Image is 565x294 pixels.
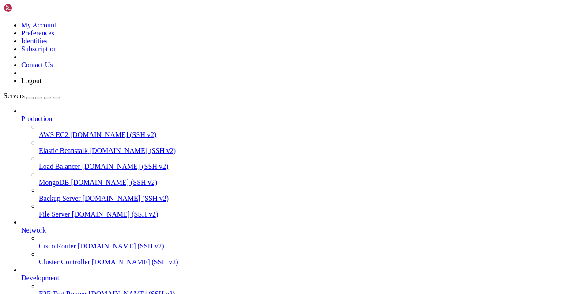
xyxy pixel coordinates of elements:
a: Logout [21,77,41,84]
span: Development [21,274,59,282]
span: [DOMAIN_NAME] (SSH v2) [71,179,157,186]
a: Backup Server [DOMAIN_NAME] (SSH v2) [39,195,561,202]
a: Elastic Beanstalk [DOMAIN_NAME] (SSH v2) [39,147,561,155]
a: Subscription [21,45,57,53]
span: [DOMAIN_NAME] (SSH v2) [83,195,169,202]
li: Production [21,107,561,218]
li: Cluster Controller [DOMAIN_NAME] (SSH v2) [39,250,561,266]
li: AWS EC2 [DOMAIN_NAME] (SSH v2) [39,123,561,139]
li: Load Balancer [DOMAIN_NAME] (SSH v2) [39,155,561,171]
a: Contact Us [21,61,53,69]
span: Cluster Controller [39,258,90,266]
span: Load Balancer [39,163,80,170]
a: MongoDB [DOMAIN_NAME] (SSH v2) [39,179,561,187]
span: Servers [4,92,25,99]
a: Cluster Controller [DOMAIN_NAME] (SSH v2) [39,258,561,266]
li: Cisco Router [DOMAIN_NAME] (SSH v2) [39,234,561,250]
a: File Server [DOMAIN_NAME] (SSH v2) [39,210,561,218]
span: Backup Server [39,195,81,202]
a: Identities [21,37,48,45]
span: [DOMAIN_NAME] (SSH v2) [78,242,164,250]
a: Cisco Router [DOMAIN_NAME] (SSH v2) [39,242,561,250]
span: Network [21,226,46,234]
a: My Account [21,21,56,29]
a: Network [21,226,561,234]
a: Development [21,274,561,282]
span: [DOMAIN_NAME] (SSH v2) [90,147,176,154]
li: Elastic Beanstalk [DOMAIN_NAME] (SSH v2) [39,139,561,155]
span: File Server [39,210,70,218]
span: Cisco Router [39,242,76,250]
a: Servers [4,92,60,99]
li: MongoDB [DOMAIN_NAME] (SSH v2) [39,171,561,187]
li: Backup Server [DOMAIN_NAME] (SSH v2) [39,187,561,202]
span: [DOMAIN_NAME] (SSH v2) [82,163,169,170]
li: File Server [DOMAIN_NAME] (SSH v2) [39,202,561,218]
a: Load Balancer [DOMAIN_NAME] (SSH v2) [39,163,561,171]
a: AWS EC2 [DOMAIN_NAME] (SSH v2) [39,131,561,139]
span: Production [21,115,52,122]
span: [DOMAIN_NAME] (SSH v2) [92,258,178,266]
span: [DOMAIN_NAME] (SSH v2) [72,210,158,218]
img: Shellngn [4,4,54,12]
span: Elastic Beanstalk [39,147,88,154]
span: AWS EC2 [39,131,68,138]
a: Production [21,115,561,123]
a: Preferences [21,29,54,37]
span: [DOMAIN_NAME] (SSH v2) [70,131,157,138]
span: MongoDB [39,179,69,186]
li: Network [21,218,561,266]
